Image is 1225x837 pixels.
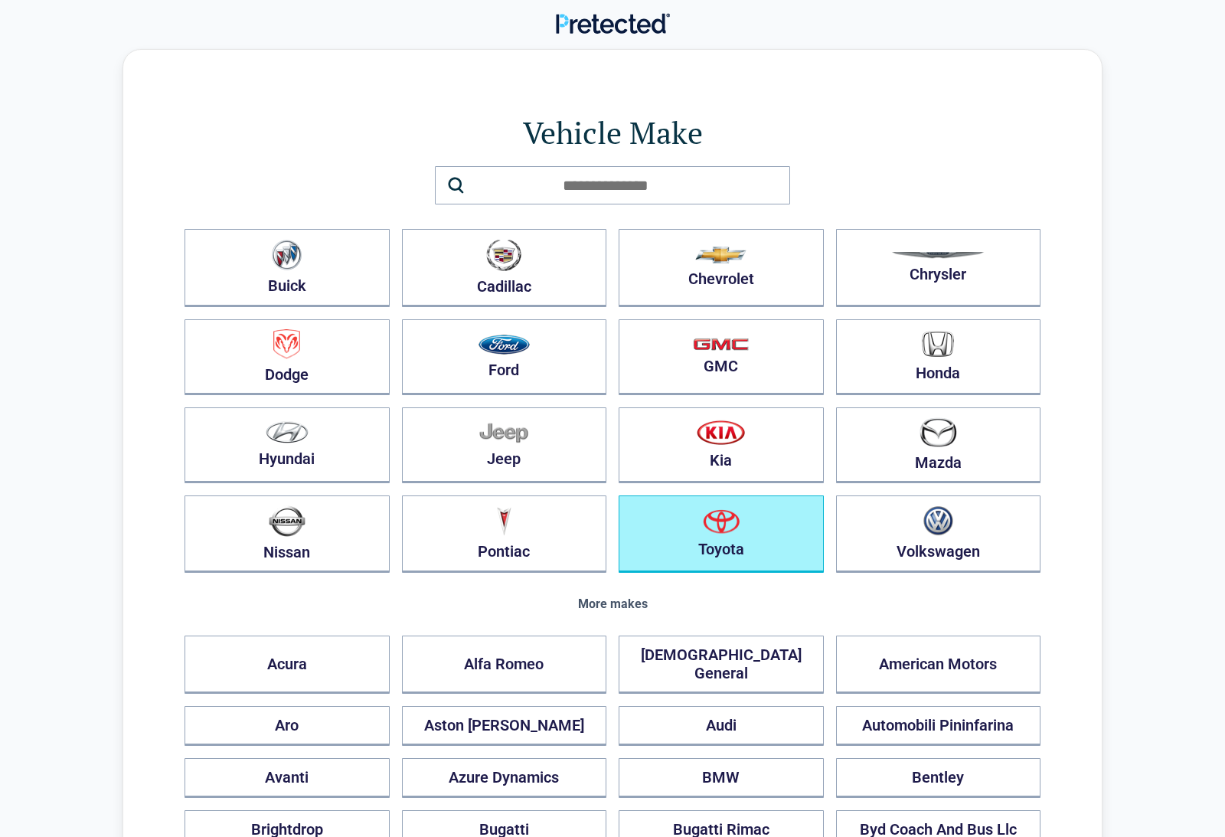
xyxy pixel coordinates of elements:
button: Volkswagen [836,495,1041,573]
button: Chrysler [836,229,1041,307]
button: BMW [619,758,824,798]
button: Aston [PERSON_NAME] [402,706,607,746]
button: Audi [619,706,824,746]
button: [DEMOGRAPHIC_DATA] General [619,636,824,694]
button: Avanti [185,758,390,798]
button: Cadillac [402,229,607,307]
button: Ford [402,319,607,395]
button: Nissan [185,495,390,573]
button: Mazda [836,407,1041,483]
button: Azure Dynamics [402,758,607,798]
h1: Vehicle Make [185,111,1040,154]
button: Pontiac [402,495,607,573]
button: Kia [619,407,824,483]
button: Honda [836,319,1041,395]
button: American Motors [836,636,1041,694]
div: More makes [185,597,1040,611]
button: Aro [185,706,390,746]
button: Alfa Romeo [402,636,607,694]
button: Bentley [836,758,1041,798]
button: Acura [185,636,390,694]
button: Toyota [619,495,824,573]
button: GMC [619,319,824,395]
button: Hyundai [185,407,390,483]
button: Dodge [185,319,390,395]
button: Buick [185,229,390,307]
button: Chevrolet [619,229,824,307]
button: Automobili Pininfarina [836,706,1041,746]
button: Jeep [402,407,607,483]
